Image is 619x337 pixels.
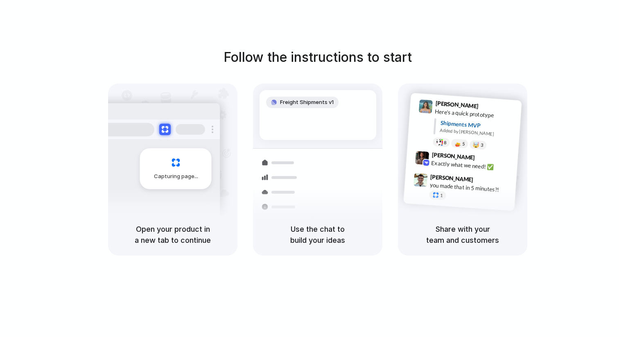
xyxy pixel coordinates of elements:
[224,47,412,67] h1: Follow the instructions to start
[435,99,479,111] span: [PERSON_NAME]
[476,176,492,186] span: 9:47 AM
[280,98,334,106] span: Freight Shipments v1
[462,142,465,146] span: 5
[408,224,517,246] h5: Share with your team and customers
[477,154,494,164] span: 9:42 AM
[440,127,515,139] div: Added by [PERSON_NAME]
[154,172,199,181] span: Capturing page
[429,181,511,195] div: you made that in 5 minutes?!
[481,103,498,113] span: 9:41 AM
[435,107,517,121] div: Here's a quick prototype
[473,142,480,148] div: 🤯
[118,224,228,246] h5: Open your product in a new tab to continue
[431,150,475,162] span: [PERSON_NAME]
[440,193,443,198] span: 1
[431,159,513,173] div: Exactly what we need! ✅
[481,143,483,147] span: 3
[440,119,516,132] div: Shipments MVP
[444,140,447,145] span: 8
[430,172,474,184] span: [PERSON_NAME]
[263,224,373,246] h5: Use the chat to build your ideas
